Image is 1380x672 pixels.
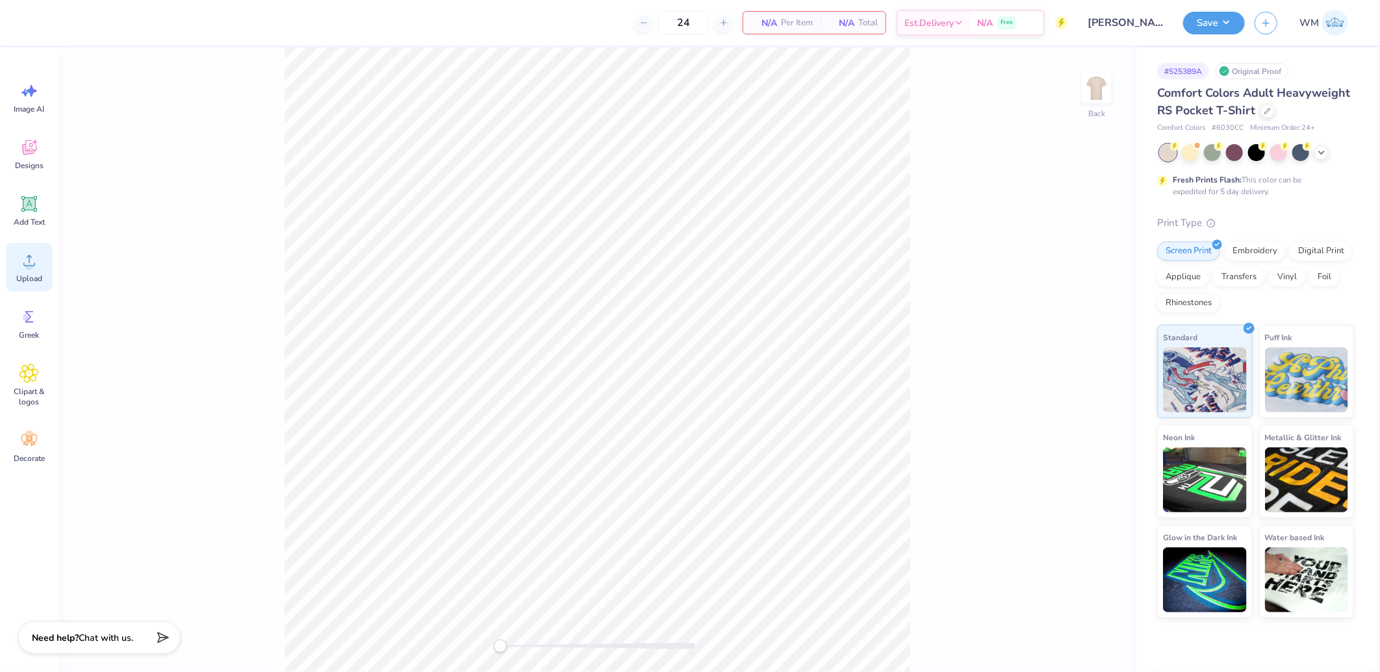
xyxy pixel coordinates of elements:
a: WM [1294,10,1354,36]
strong: Need help? [32,632,79,644]
img: Water based Ink [1265,547,1349,612]
img: Metallic & Glitter Ink [1265,447,1349,512]
div: Digital Print [1290,242,1353,261]
button: Save [1183,12,1245,34]
span: Designs [15,160,44,171]
span: Comfort Colors Adult Heavyweight RS Pocket T-Shirt [1157,85,1350,118]
span: Est. Delivery [904,16,954,30]
span: Total [858,16,878,30]
span: Add Text [14,217,45,227]
div: # 525389A [1157,63,1209,79]
span: Free [1001,18,1013,27]
div: Applique [1157,268,1209,287]
img: Back [1084,75,1110,101]
div: Foil [1309,268,1340,287]
div: Accessibility label [494,640,507,653]
img: Neon Ink [1163,447,1247,512]
div: Transfers [1213,268,1265,287]
input: – – [658,11,709,34]
span: Upload [16,273,42,284]
span: Minimum Order: 24 + [1250,123,1315,134]
span: Decorate [14,453,45,464]
span: WM [1299,16,1319,31]
span: Standard [1163,330,1197,344]
span: N/A [828,16,854,30]
div: Embroidery [1224,242,1286,261]
span: Chat with us. [79,632,133,644]
span: Clipart & logos [8,386,51,407]
div: Back [1088,108,1105,119]
span: N/A [977,16,993,30]
div: Rhinestones [1157,293,1220,313]
span: Comfort Colors [1157,123,1205,134]
span: Puff Ink [1265,330,1292,344]
div: Original Proof [1216,63,1288,79]
img: Wilfredo Manabat [1322,10,1348,36]
strong: Fresh Prints Flash: [1173,175,1242,185]
div: Screen Print [1157,242,1220,261]
input: Untitled Design [1078,10,1173,36]
span: Glow in the Dark Ink [1163,530,1237,544]
span: # 6030CC [1212,123,1244,134]
span: Metallic & Glitter Ink [1265,430,1342,444]
span: Water based Ink [1265,530,1325,544]
div: This color can be expedited for 5 day delivery. [1173,174,1333,197]
span: Greek [19,330,40,340]
div: Print Type [1157,216,1354,230]
img: Puff Ink [1265,347,1349,412]
span: Neon Ink [1163,430,1195,444]
div: Vinyl [1269,268,1305,287]
span: N/A [751,16,777,30]
span: Per Item [781,16,813,30]
span: Image AI [14,104,45,114]
img: Standard [1163,347,1247,412]
img: Glow in the Dark Ink [1163,547,1247,612]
